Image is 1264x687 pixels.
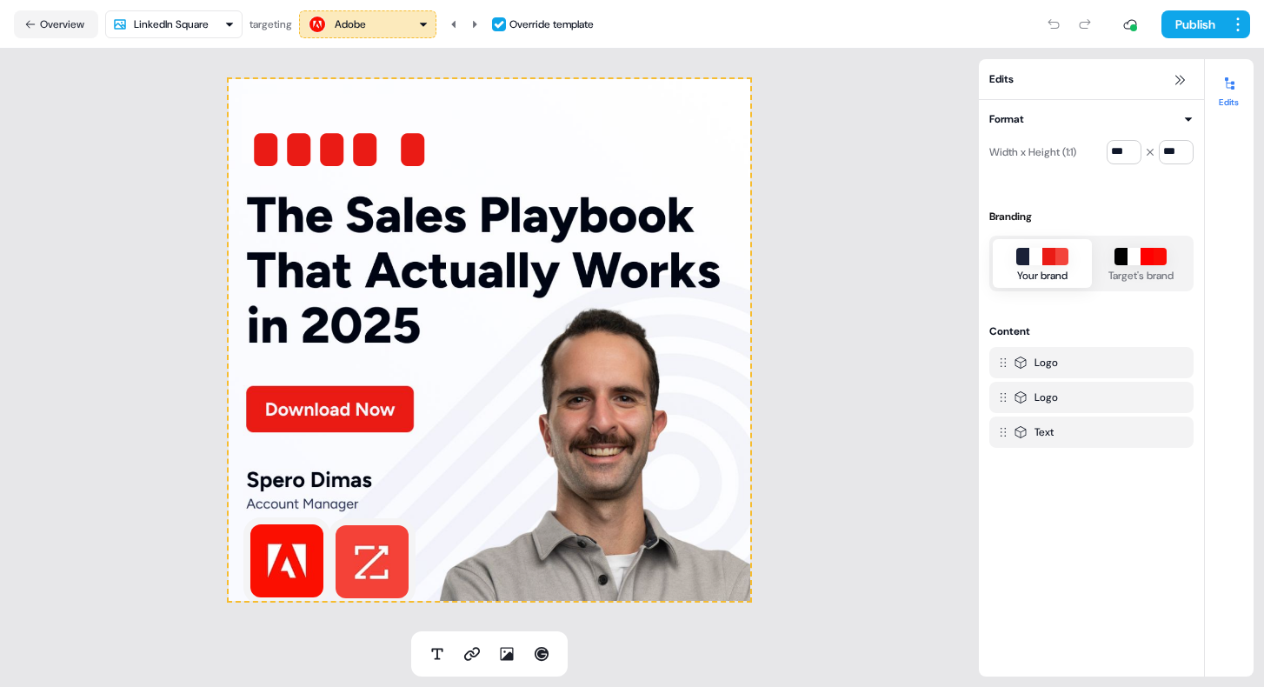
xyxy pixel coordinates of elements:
button: Publish [1161,10,1226,38]
div: Your brand [1017,267,1068,284]
div: Target's brand [1108,267,1174,284]
div: targeting [249,16,292,33]
div: Content [989,323,1030,340]
button: Your brand [993,239,1092,288]
button: Edits [1205,70,1254,108]
div: Branding [989,208,1194,225]
button: Adobe [299,10,436,38]
div: Width x Height (1:1) [989,138,1076,166]
div: Logo [1034,354,1058,371]
button: Target's brand [1092,239,1191,288]
div: Adobe [335,16,366,33]
span: Edits [989,70,1014,88]
div: Format [989,110,1024,128]
div: LinkedIn Square [134,16,209,33]
button: Overview [14,10,98,38]
div: Text [1034,424,1054,441]
div: Override template [509,16,594,33]
div: Logo [1034,389,1058,406]
button: Format [989,110,1194,128]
